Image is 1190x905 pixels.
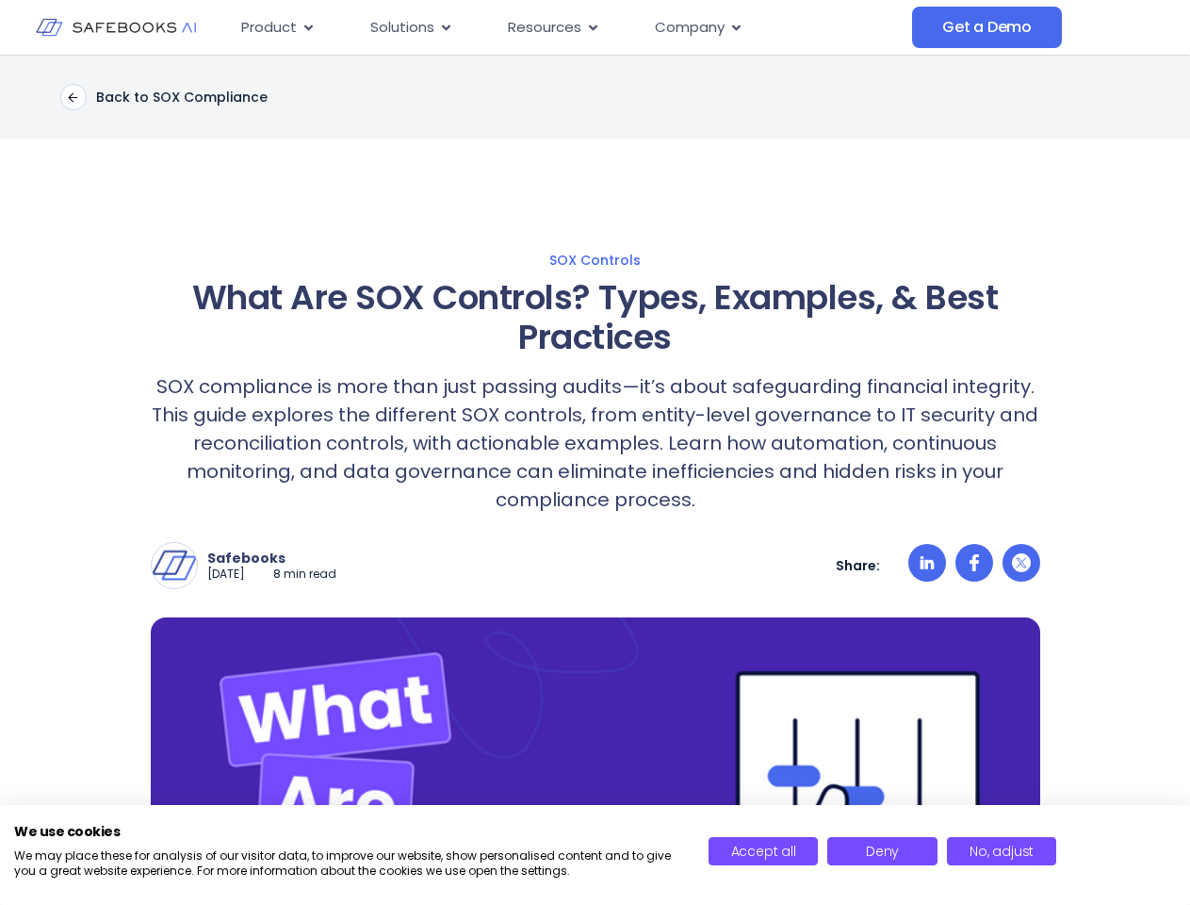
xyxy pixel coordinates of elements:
p: We may place these for analysis of our visitor data, to improve our website, show personalised co... [14,847,680,880]
span: No, adjust [970,842,1034,861]
button: Deny all cookies [827,837,937,865]
span: Deny [866,842,899,861]
span: Solutions [370,17,434,39]
p: Safebooks [207,550,336,567]
p: Back to SOX Compliance [96,89,268,106]
span: Company [655,17,725,39]
div: Menu Toggle [226,9,912,46]
p: 8 min read [273,567,336,583]
span: Accept all [731,842,796,861]
span: Resources [508,17,581,39]
nav: Menu [226,9,912,46]
p: SOX compliance is more than just passing audits—it’s about safeguarding financial integrity. This... [151,372,1040,514]
p: [DATE] [207,567,245,583]
span: Product [241,17,297,39]
button: Accept all cookies [709,837,819,865]
a: SOX Controls [19,252,1171,269]
button: Adjust cookie preferences [947,837,1057,865]
span: Get a Demo [942,18,1032,37]
p: Share: [836,557,880,574]
h1: What Are SOX Controls? Types, Examples, & Best Practices [151,278,1040,357]
h2: We use cookies [14,823,680,840]
img: Safebooks [152,543,197,588]
a: Back to SOX Compliance [60,84,268,110]
a: Get a Demo [912,7,1062,48]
